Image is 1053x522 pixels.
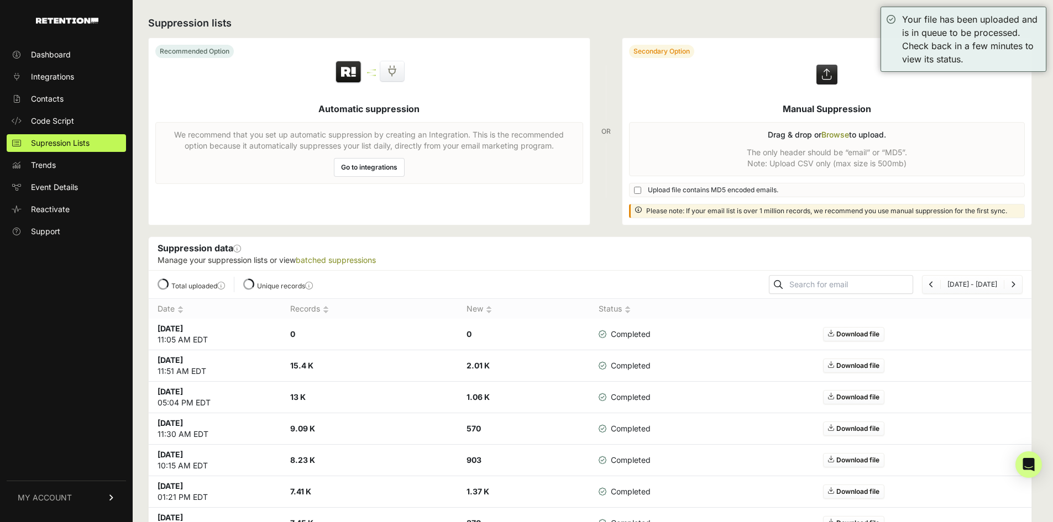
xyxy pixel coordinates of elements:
a: Download file [823,484,884,499]
span: Completed [599,329,651,340]
p: Manage your suppression lists or view [158,255,1023,266]
a: Download file [823,421,884,436]
a: Support [7,223,126,240]
span: Completed [599,455,651,466]
strong: 2.01 K [467,361,490,370]
a: Download file [823,327,884,341]
span: Completed [599,360,651,371]
th: Status [590,299,678,319]
input: Search for email [787,277,913,292]
span: Completed [599,486,651,497]
h5: Automatic suppression [318,102,420,115]
strong: [DATE] [158,355,183,365]
span: Completed [599,423,651,434]
strong: 0 [290,329,295,339]
span: Contacts [31,93,64,104]
div: Suppression data [149,237,1031,270]
strong: 7.41 K [290,487,311,496]
input: Upload file contains MD5 encoded emails. [634,187,641,194]
div: OR [601,38,611,225]
strong: 570 [467,424,481,433]
strong: [DATE] [158,513,183,522]
strong: 9.09 K [290,424,315,433]
strong: 13 K [290,392,306,402]
a: Download file [823,358,884,373]
td: 11:30 AM EDT [149,413,281,445]
span: Event Details [31,182,78,193]
a: Dashboard [7,46,126,64]
img: integration [367,69,376,71]
a: Supression Lists [7,134,126,152]
a: MY ACCOUNT [7,481,126,514]
td: 11:51 AM EDT [149,350,281,382]
strong: [DATE] [158,418,183,428]
span: Completed [599,392,651,403]
img: Retention [334,60,363,85]
strong: [DATE] [158,450,183,459]
a: Trends [7,156,126,174]
div: Your file has been uploaded and is in queue to be processed. Check back in a few minutes to view ... [902,13,1040,66]
img: integration [367,72,376,73]
a: batched suppressions [296,255,376,265]
img: no_sort-eaf950dc5ab64cae54d48a5578032e96f70b2ecb7d747501f34c8f2db400fb66.gif [323,305,329,314]
a: Previous [929,280,934,288]
a: Reactivate [7,201,126,218]
td: 11:05 AM EDT [149,319,281,350]
strong: 0 [467,329,472,339]
img: no_sort-eaf950dc5ab64cae54d48a5578032e96f70b2ecb7d747501f34c8f2db400fb66.gif [177,305,184,314]
td: 05:04 PM EDT [149,382,281,413]
strong: 1.37 K [467,487,489,496]
th: New [458,299,590,319]
a: Go to integrations [334,158,405,177]
a: Download file [823,453,884,467]
strong: 1.06 K [467,392,490,402]
span: Reactivate [31,204,70,215]
th: Records [281,299,458,319]
strong: [DATE] [158,481,183,491]
td: 10:15 AM EDT [149,445,281,476]
label: Total uploaded [171,282,225,290]
strong: [DATE] [158,324,183,333]
p: We recommend that you set up automatic suppression by creating an Integration. This is the recomm... [163,129,576,151]
td: 01:21 PM EDT [149,476,281,508]
h2: Suppression lists [148,15,1032,31]
span: Dashboard [31,49,71,60]
nav: Page navigation [922,275,1023,294]
a: Next [1011,280,1015,288]
a: Event Details [7,178,126,196]
a: Download file [823,390,884,404]
a: Code Script [7,112,126,130]
img: no_sort-eaf950dc5ab64cae54d48a5578032e96f70b2ecb7d747501f34c8f2db400fb66.gif [486,305,492,314]
strong: 15.4 K [290,361,313,370]
label: Unique records [257,282,313,290]
strong: 903 [467,455,481,465]
span: MY ACCOUNT [18,492,72,503]
span: Integrations [31,71,74,82]
img: integration [367,75,376,76]
div: Open Intercom Messenger [1015,451,1042,478]
strong: 8.23 K [290,455,315,465]
th: Date [149,299,281,319]
li: [DATE] - [DATE] [940,280,1004,289]
span: Upload file contains MD5 encoded emails. [648,186,778,194]
strong: [DATE] [158,387,183,396]
span: Code Script [31,115,74,126]
a: Integrations [7,68,126,86]
img: no_sort-eaf950dc5ab64cae54d48a5578032e96f70b2ecb7d747501f34c8f2db400fb66.gif [625,305,631,314]
span: Supression Lists [31,138,90,149]
a: Contacts [7,90,126,108]
span: Trends [31,160,56,171]
img: Retention.com [36,18,98,24]
span: Support [31,226,60,237]
div: Recommended Option [155,45,234,58]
